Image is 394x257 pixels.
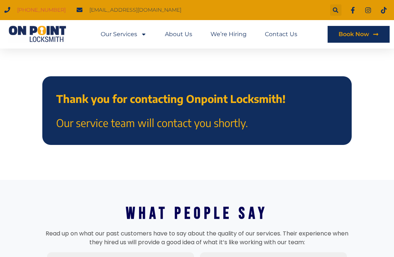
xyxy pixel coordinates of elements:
span: [EMAIL_ADDRESS][DOMAIN_NAME] [88,5,181,15]
p: Our service team will contact you shortly. [56,114,338,131]
a: About Us [165,26,192,43]
nav: Menu [101,26,297,43]
h2: What People Say [45,206,349,222]
a: We’re Hiring [210,26,247,43]
a: Our Services [101,26,147,43]
a: [PHONE_NUMBER] [17,5,66,15]
p: Read up on what our past customers have to say about the quality of our services. Their experienc... [45,229,349,247]
p: Thank you for contacting Onpoint Locksmith! [56,90,338,107]
a: Contact Us [265,26,297,43]
span: Book Now [339,31,369,37]
a: Book Now [328,26,390,43]
div: Search [330,4,341,16]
